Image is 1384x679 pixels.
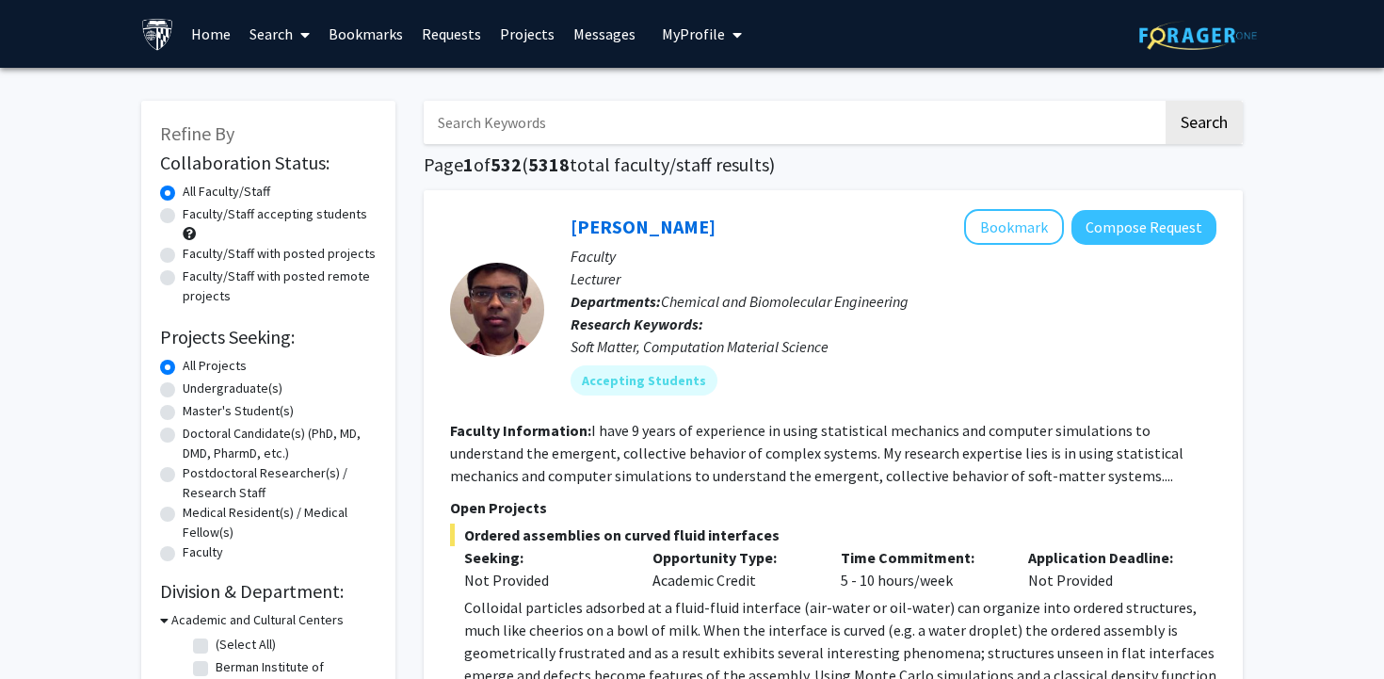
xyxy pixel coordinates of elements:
mat-chip: Accepting Students [571,365,717,396]
b: Research Keywords: [571,315,703,333]
span: Chemical and Biomolecular Engineering [661,292,909,311]
h3: Academic and Cultural Centers [171,610,344,630]
label: Medical Resident(s) / Medical Fellow(s) [183,503,377,542]
span: My Profile [662,24,725,43]
label: Postdoctoral Researcher(s) / Research Staff [183,463,377,503]
input: Search Keywords [424,101,1163,144]
p: Application Deadline: [1028,546,1188,569]
button: Compose Request to John Edison [1071,210,1216,245]
b: Departments: [571,292,661,311]
iframe: Chat [14,594,80,665]
span: 5318 [528,153,570,176]
label: Faculty/Staff accepting students [183,204,367,224]
h2: Division & Department: [160,580,377,603]
a: Home [182,1,240,67]
a: Messages [564,1,645,67]
b: Faculty Information: [450,421,591,440]
a: Search [240,1,319,67]
label: Master's Student(s) [183,401,294,421]
a: Projects [491,1,564,67]
div: 5 - 10 hours/week [827,546,1015,591]
button: Search [1166,101,1243,144]
img: ForagerOne Logo [1139,21,1257,50]
a: Requests [412,1,491,67]
div: Academic Credit [638,546,827,591]
label: Faculty [183,542,223,562]
p: Time Commitment: [841,546,1001,569]
label: Doctoral Candidate(s) (PhD, MD, DMD, PharmD, etc.) [183,424,377,463]
h2: Projects Seeking: [160,326,377,348]
p: Open Projects [450,496,1216,519]
div: Soft Matter, Computation Material Science [571,335,1216,358]
fg-read-more: I have 9 years of experience in using statistical mechanics and computer simulations to understan... [450,421,1183,485]
label: (Select All) [216,635,276,655]
label: Faculty/Staff with posted projects [183,244,376,264]
span: Ordered assemblies on curved fluid interfaces [450,524,1216,546]
span: Refine By [160,121,234,145]
div: Not Provided [1014,546,1202,591]
img: Johns Hopkins University Logo [141,18,174,51]
label: All Projects [183,356,247,376]
a: [PERSON_NAME] [571,215,716,238]
span: 1 [463,153,474,176]
a: Bookmarks [319,1,412,67]
h1: Page of ( total faculty/staff results) [424,154,1243,176]
p: Opportunity Type: [652,546,813,569]
span: 532 [491,153,522,176]
label: Faculty/Staff with posted remote projects [183,267,377,306]
button: Add John Edison to Bookmarks [964,209,1064,245]
p: Lecturer [571,267,1216,290]
h2: Collaboration Status: [160,152,377,174]
p: Seeking: [464,546,624,569]
label: All Faculty/Staff [183,182,270,202]
p: Faculty [571,245,1216,267]
label: Undergraduate(s) [183,379,282,398]
div: Not Provided [464,569,624,591]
